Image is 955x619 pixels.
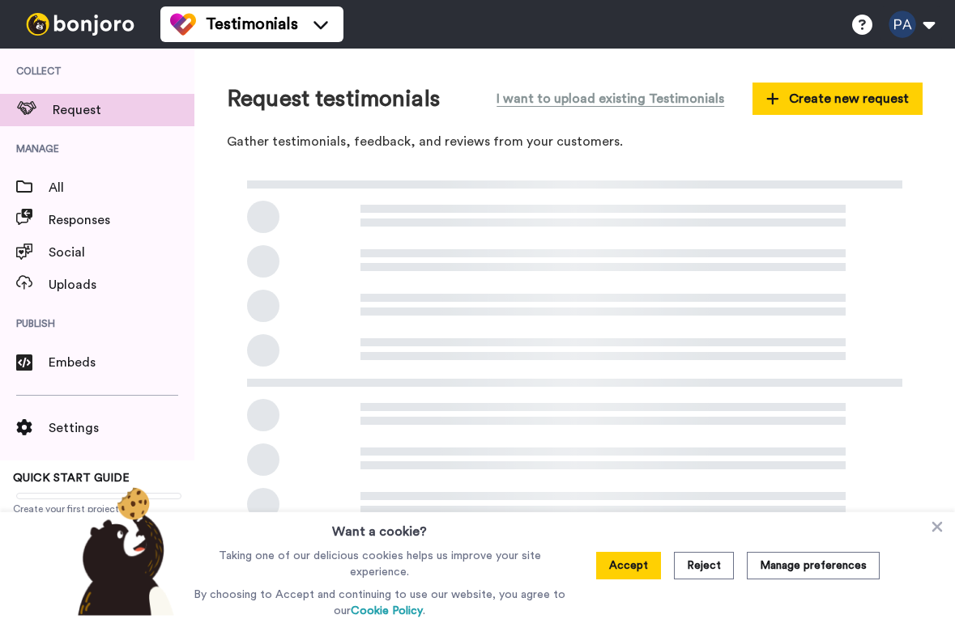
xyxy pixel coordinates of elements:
span: Embeds [49,353,194,372]
button: Create new request [752,83,923,115]
span: QUICK START GUIDE [13,473,130,484]
a: Cookie Policy [351,605,423,617]
span: Uploads [49,275,194,295]
h1: Request testimonials [227,87,440,112]
button: Reject [674,552,734,579]
span: Create new request [766,89,909,108]
p: By choosing to Accept and continuing to use our website, you agree to our . [190,587,569,619]
img: tm-color.svg [170,11,196,37]
span: Testimonials [206,13,298,36]
span: Create your first project [13,502,181,515]
button: Accept [596,552,661,579]
span: All [49,178,194,197]
span: Settings [49,418,194,438]
h3: Want a cookie? [332,512,427,541]
p: Gather testimonials, feedback, and reviews from your customers. [227,133,923,151]
p: Taking one of our delicious cookies helps us improve your site experience. [190,548,569,580]
button: Manage preferences [747,552,880,579]
img: bj-logo-header-white.svg [19,13,141,36]
span: Request [53,100,194,120]
span: Social [49,243,194,262]
span: Responses [49,210,194,230]
img: bear-with-cookie.png [63,486,183,616]
button: I want to upload existing Testimonials [484,81,736,117]
span: I want to upload existing Testimonials [497,89,724,108]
